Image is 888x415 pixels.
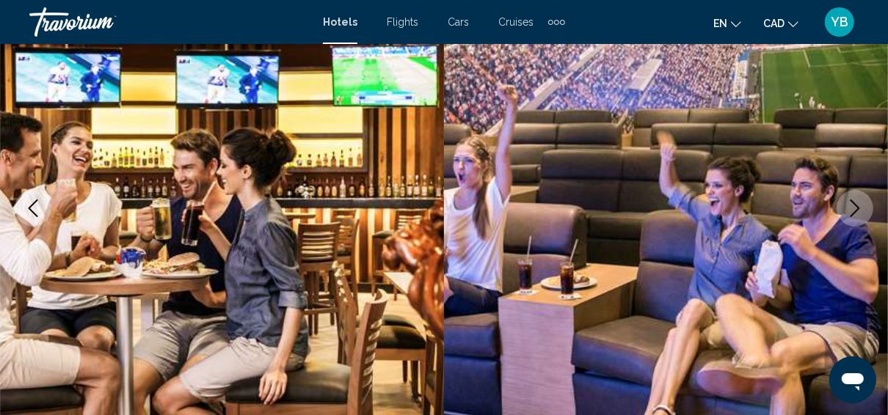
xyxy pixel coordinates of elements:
a: Cruises [498,16,534,28]
span: CAD [763,18,785,29]
button: Next image [837,190,873,227]
button: Previous image [15,190,51,227]
span: en [713,18,727,29]
a: Flights [387,16,418,28]
iframe: Button to launch messaging window [829,356,876,403]
button: Change currency [763,12,798,34]
button: Extra navigation items [548,10,565,34]
a: Travorium [29,7,308,37]
span: YB [831,15,848,29]
button: User Menu [820,7,859,37]
button: Change language [713,12,741,34]
a: Cars [448,16,469,28]
a: Hotels [323,16,357,28]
